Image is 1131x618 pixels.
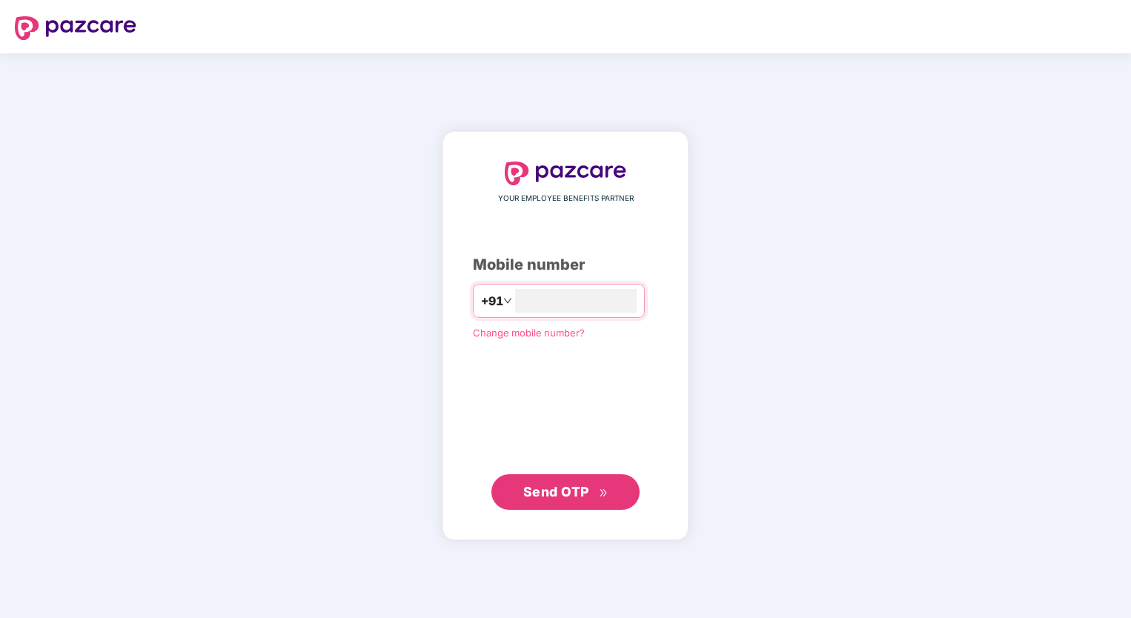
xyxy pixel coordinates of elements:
[473,253,658,276] div: Mobile number
[15,16,136,40] img: logo
[491,474,640,510] button: Send OTPdouble-right
[503,296,512,305] span: down
[481,292,503,310] span: +91
[505,162,626,185] img: logo
[523,484,589,499] span: Send OTP
[599,488,608,498] span: double-right
[498,193,634,205] span: YOUR EMPLOYEE BENEFITS PARTNER
[473,327,585,339] a: Change mobile number?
